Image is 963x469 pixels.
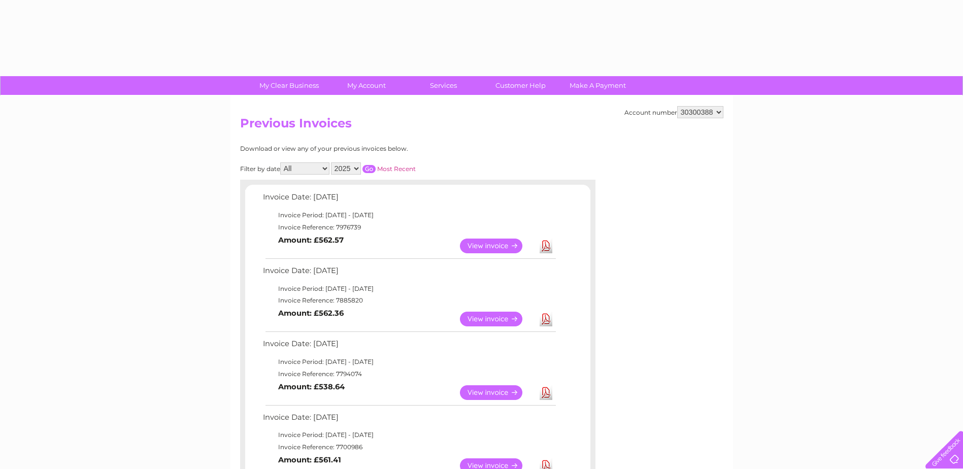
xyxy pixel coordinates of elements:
[260,221,557,233] td: Invoice Reference: 7976739
[278,309,344,318] b: Amount: £562.36
[624,106,723,118] div: Account number
[460,312,535,326] a: View
[240,145,507,152] div: Download or view any of your previous invoices below.
[278,236,344,245] b: Amount: £562.57
[324,76,408,95] a: My Account
[260,190,557,209] td: Invoice Date: [DATE]
[278,382,345,391] b: Amount: £538.64
[240,116,723,136] h2: Previous Invoices
[460,385,535,400] a: View
[260,429,557,441] td: Invoice Period: [DATE] - [DATE]
[540,385,552,400] a: Download
[260,368,557,380] td: Invoice Reference: 7794074
[260,264,557,283] td: Invoice Date: [DATE]
[460,239,535,253] a: View
[240,162,507,175] div: Filter by date
[260,294,557,307] td: Invoice Reference: 7885820
[260,209,557,221] td: Invoice Period: [DATE] - [DATE]
[377,165,416,173] a: Most Recent
[479,76,562,95] a: Customer Help
[247,76,331,95] a: My Clear Business
[260,356,557,368] td: Invoice Period: [DATE] - [DATE]
[260,441,557,453] td: Invoice Reference: 7700986
[540,239,552,253] a: Download
[260,411,557,429] td: Invoice Date: [DATE]
[260,283,557,295] td: Invoice Period: [DATE] - [DATE]
[402,76,485,95] a: Services
[556,76,640,95] a: Make A Payment
[540,312,552,326] a: Download
[278,455,341,464] b: Amount: £561.41
[260,337,557,356] td: Invoice Date: [DATE]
